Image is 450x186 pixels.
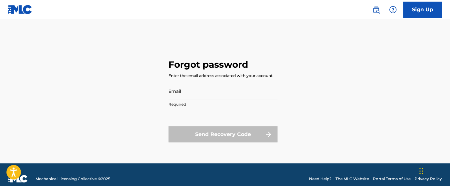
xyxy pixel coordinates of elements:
[169,73,274,79] div: Enter the email address associated with your account.
[8,5,33,14] img: MLC Logo
[387,3,400,16] div: Help
[418,155,450,186] iframe: Chat Widget
[336,176,369,182] a: The MLC Website
[415,176,442,182] a: Privacy Policy
[373,6,380,14] img: search
[389,6,397,14] img: help
[35,176,110,182] span: Mechanical Licensing Collective © 2025
[373,176,411,182] a: Portal Terms of Use
[309,176,332,182] a: Need Help?
[169,102,278,107] p: Required
[370,3,383,16] a: Public Search
[420,162,424,181] div: Drag
[404,2,442,18] a: Sign Up
[8,175,28,183] img: logo
[169,59,248,70] h3: Forgot password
